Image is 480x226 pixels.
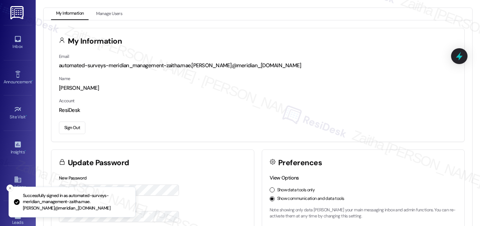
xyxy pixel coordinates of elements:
[59,107,457,114] div: ResiDesk
[6,185,14,192] button: Close toast
[59,175,87,181] label: New Password
[59,122,85,134] button: Sign Out
[23,193,130,212] p: Successfully signed in as automated-surveys-meridian_management-zaitha.mae.[PERSON_NAME]@meridian...
[277,187,315,193] label: Show data tools only
[25,148,26,153] span: •
[59,62,457,69] div: automated-surveys-meridian_management-zaitha.mae.[PERSON_NAME]@meridian_[DOMAIN_NAME]
[51,8,89,20] button: My Information
[4,138,32,158] a: Insights •
[59,54,69,59] label: Email
[68,159,129,167] h3: Update Password
[59,98,75,104] label: Account
[277,196,344,202] label: Show communication and data tools
[4,103,32,123] a: Site Visit •
[26,113,27,118] span: •
[32,78,33,83] span: •
[59,84,457,92] div: [PERSON_NAME]
[270,207,457,220] p: Note: showing only data [PERSON_NAME] your main messaging inbox and admin functions. You can re-a...
[91,8,127,20] button: Manage Users
[4,33,32,52] a: Inbox
[68,38,122,45] h3: My Information
[270,175,299,181] label: View Options
[59,76,70,82] label: Name
[278,159,322,167] h3: Preferences
[10,6,25,19] img: ResiDesk Logo
[4,173,32,193] a: Buildings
